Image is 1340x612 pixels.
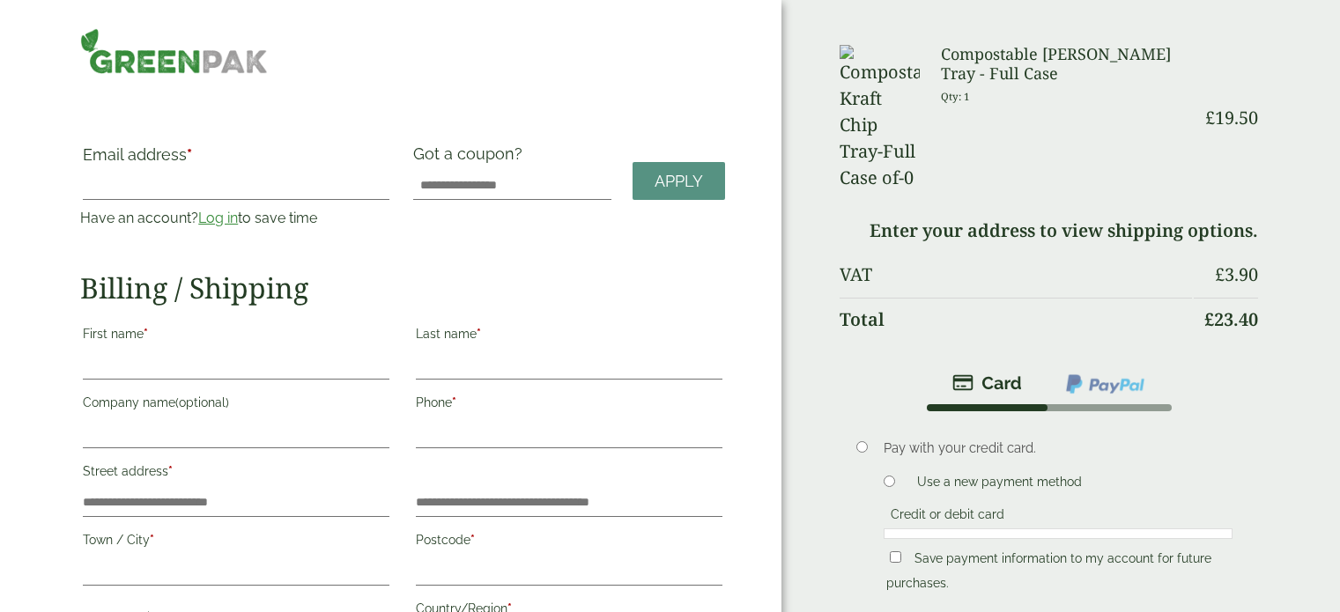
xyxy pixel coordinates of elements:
h2: Billing / Shipping [80,271,725,305]
abbr: required [144,327,148,341]
label: Last name [416,321,722,351]
span: Apply [655,172,703,191]
abbr: required [150,533,154,547]
abbr: required [187,145,192,164]
a: Log in [198,210,238,226]
label: First name [83,321,389,351]
img: GreenPak Supplies [80,28,267,74]
label: Street address [83,459,389,489]
label: Town / City [83,527,389,557]
abbr: required [477,327,481,341]
label: Got a coupon? [413,144,529,172]
abbr: required [452,395,456,409]
p: Have an account? to save time [80,208,392,229]
label: Postcode [416,527,722,557]
abbr: required [470,533,475,547]
label: Email address [83,147,389,172]
label: Company name [83,390,389,420]
a: Apply [633,162,725,200]
abbr: required [168,464,173,478]
label: Phone [416,390,722,420]
span: (optional) [175,395,229,409]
